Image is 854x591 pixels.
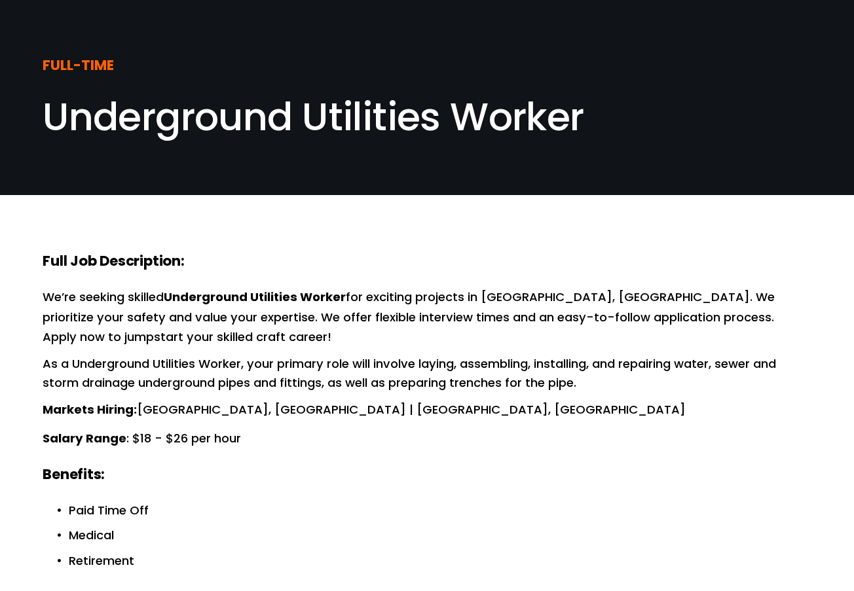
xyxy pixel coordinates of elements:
[43,54,114,79] strong: FULL-TIME
[43,90,584,144] span: Underground Utilities Worker
[69,501,811,520] p: Paid Time Off
[43,429,126,450] strong: Salary Range
[69,551,811,570] p: Retirement
[43,401,137,421] strong: Markets Hiring:
[43,287,811,346] p: We’re seeking skilled for exciting projects in [GEOGRAPHIC_DATA], [GEOGRAPHIC_DATA]. We prioritiz...
[43,400,811,420] p: [GEOGRAPHIC_DATA], [GEOGRAPHIC_DATA] | [GEOGRAPHIC_DATA], [GEOGRAPHIC_DATA]
[43,250,185,274] strong: Full Job Description:
[43,463,105,488] strong: Benefits:
[69,526,811,545] p: Medical
[43,429,811,449] p: : $18 - $26 per hour
[43,354,811,392] p: As a Underground Utilities Worker, your primary role will involve laying, assembling, installing,...
[164,288,346,308] strong: Underground Utilities Worker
